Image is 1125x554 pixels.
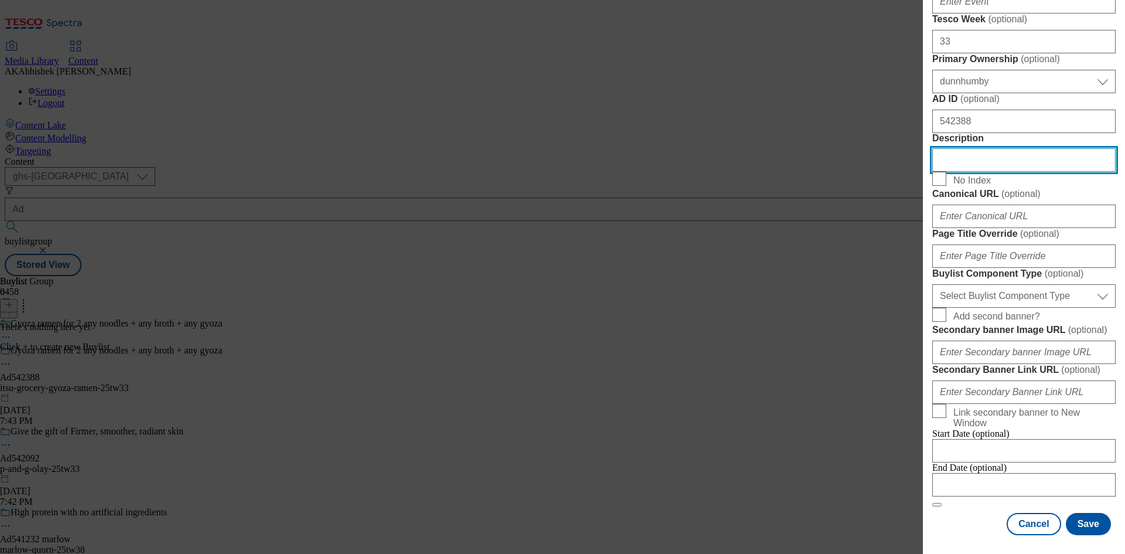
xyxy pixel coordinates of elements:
[932,110,1116,133] input: Enter AD ID
[932,244,1116,268] input: Enter Page Title Override
[1021,54,1060,64] span: ( optional )
[932,463,1007,473] span: End Date (optional)
[932,473,1116,497] input: Enter Date
[932,188,1116,200] label: Canonical URL
[932,341,1116,364] input: Enter Secondary banner Image URL
[932,93,1116,105] label: AD ID
[932,439,1116,463] input: Enter Date
[932,133,1116,144] label: Description
[932,53,1116,65] label: Primary Ownership
[932,148,1116,172] input: Enter Description
[1068,325,1107,335] span: ( optional )
[932,380,1116,404] input: Enter Secondary Banner Link URL
[953,311,1040,322] span: Add second banner?
[932,429,1010,439] span: Start Date (optional)
[1061,365,1100,375] span: ( optional )
[932,228,1116,240] label: Page Title Override
[1007,513,1061,535] button: Cancel
[932,30,1116,53] input: Enter Tesco Week
[1045,268,1084,278] span: ( optional )
[932,364,1116,376] label: Secondary Banner Link URL
[932,205,1116,228] input: Enter Canonical URL
[1001,189,1041,199] span: ( optional )
[953,175,991,186] span: No Index
[960,94,1000,104] span: ( optional )
[953,407,1111,429] span: Link secondary banner to New Window
[988,14,1027,24] span: ( optional )
[1066,513,1111,535] button: Save
[932,13,1116,25] label: Tesco Week
[1020,229,1059,239] span: ( optional )
[932,324,1116,336] label: Secondary banner Image URL
[932,268,1116,280] label: Buylist Component Type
